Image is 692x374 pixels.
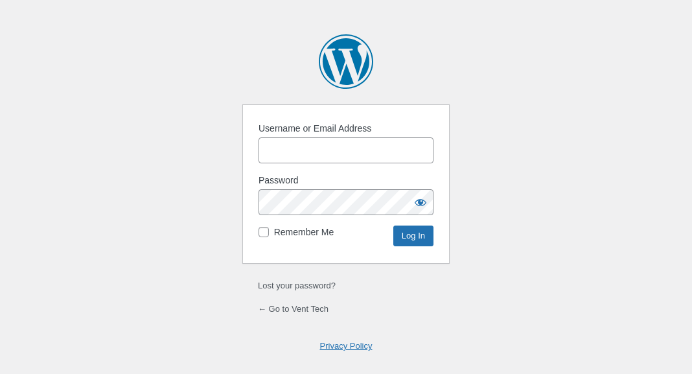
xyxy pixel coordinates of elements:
[258,281,336,290] a: Lost your password?
[393,226,433,246] input: Log In
[258,304,329,314] a: ← Go to Vent Tech
[259,122,371,135] label: Username or Email Address
[319,34,373,89] a: Powered by WordPress
[320,341,373,351] a: Privacy Policy
[408,189,433,215] button: Show password
[259,174,298,187] label: Password
[274,226,334,239] label: Remember Me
